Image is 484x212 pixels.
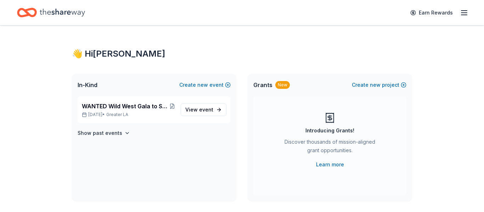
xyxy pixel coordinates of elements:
button: Createnewevent [179,81,231,89]
div: Discover thousands of mission-aligned grant opportunities. [282,138,378,157]
a: Home [17,4,85,21]
h4: Show past events [78,129,122,137]
div: Introducing Grants! [305,126,354,135]
span: event [199,107,213,113]
span: new [197,81,208,89]
button: Createnewproject [352,81,406,89]
a: Learn more [316,160,344,169]
span: View [185,105,213,114]
span: new [370,81,381,89]
p: [DATE] • [82,112,175,118]
a: View event [181,103,226,116]
button: Show past events [78,129,130,137]
span: WANTED Wild West Gala to Support Dog Therapy at [GEOGRAPHIC_DATA] [GEOGRAPHIC_DATA] [82,102,169,110]
div: 👋 Hi [PERSON_NAME] [72,48,412,59]
div: New [275,81,290,89]
span: Grants [253,81,272,89]
span: Greater LA [106,112,128,118]
span: In-Kind [78,81,97,89]
a: Earn Rewards [406,6,457,19]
